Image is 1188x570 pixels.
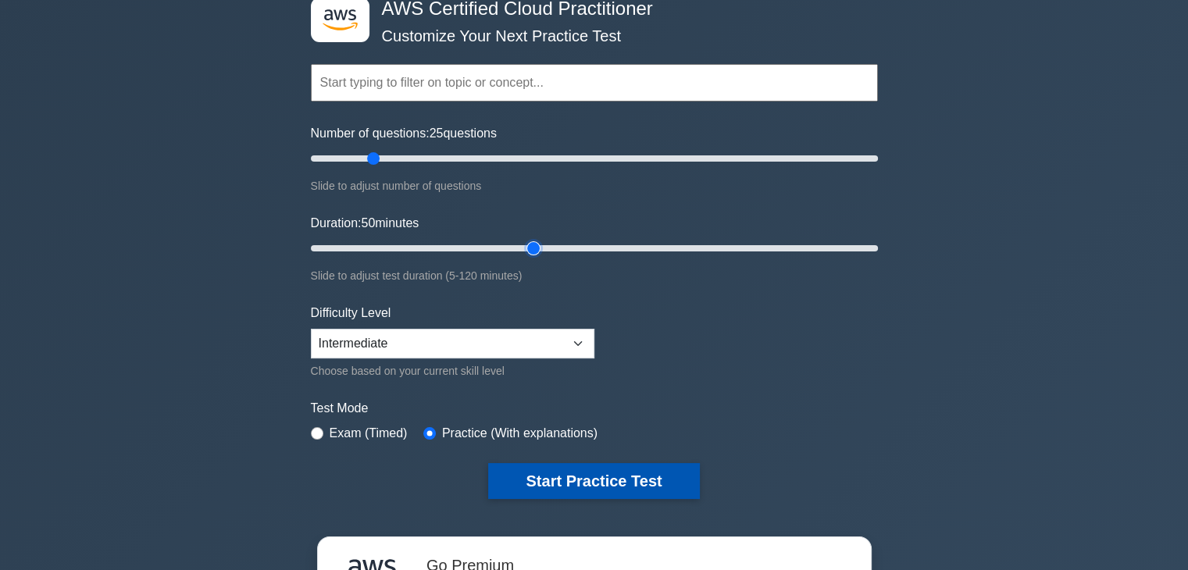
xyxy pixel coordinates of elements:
div: Slide to adjust test duration (5-120 minutes) [311,266,878,285]
span: 50 [361,216,375,230]
div: Choose based on your current skill level [311,362,594,380]
label: Number of questions: questions [311,124,497,143]
input: Start typing to filter on topic or concept... [311,64,878,102]
label: Difficulty Level [311,304,391,322]
div: Slide to adjust number of questions [311,176,878,195]
button: Start Practice Test [488,463,699,499]
label: Exam (Timed) [330,424,408,443]
span: 25 [430,126,444,140]
label: Test Mode [311,399,878,418]
label: Practice (With explanations) [442,424,598,443]
label: Duration: minutes [311,214,419,233]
